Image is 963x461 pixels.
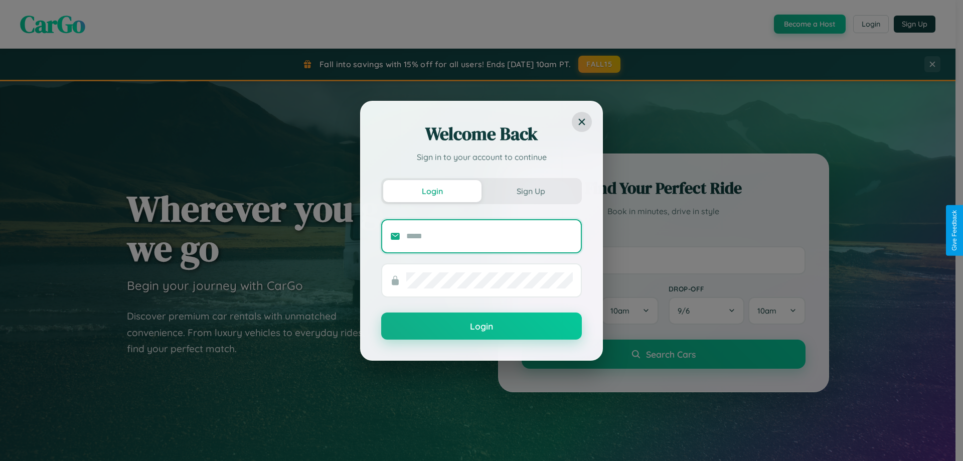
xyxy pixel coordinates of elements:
[381,313,582,340] button: Login
[481,180,580,202] button: Sign Up
[951,210,958,251] div: Give Feedback
[383,180,481,202] button: Login
[381,122,582,146] h2: Welcome Back
[381,151,582,163] p: Sign in to your account to continue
